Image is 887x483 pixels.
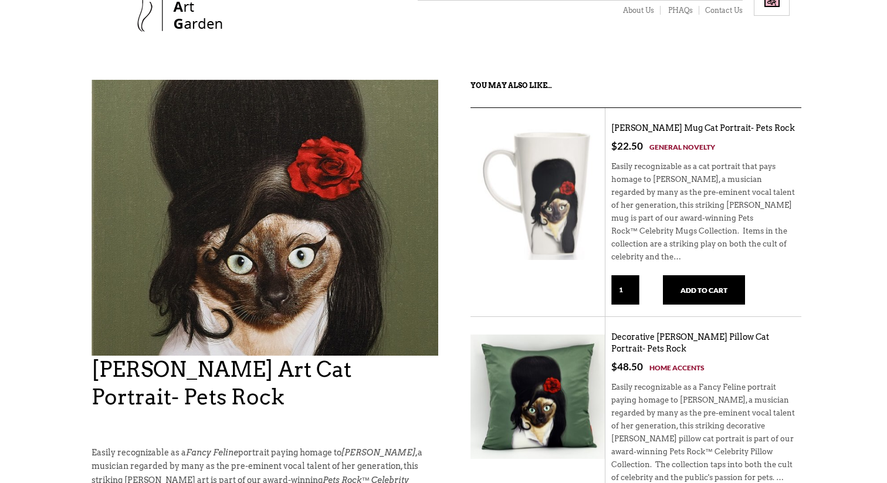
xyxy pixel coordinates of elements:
a: Contact Us [699,6,743,15]
button: Add to cart [663,275,745,305]
a: About Us [615,6,661,15]
span: $ [611,360,617,373]
em: [PERSON_NAME], [341,448,418,457]
bdi: 48.50 [611,360,643,373]
a: General Novelty [649,141,715,153]
a: Decorative [PERSON_NAME] Pillow Cat Portrait- Pets Rock [611,332,769,354]
input: Qty [611,275,639,305]
img: GIC-PR025_thePHAGshop_Amy-Winehouse-Art-Cat-Portrait-Pets-Rock.jpg [92,19,438,406]
span: $ [611,140,617,152]
em: Fancy Feline [186,448,238,457]
a: Home Accents [649,362,705,374]
bdi: 22.50 [611,140,643,152]
strong: You may also like… [470,81,552,90]
a: [PERSON_NAME] Mug Cat Portrait- Pets Rock [611,123,795,133]
div: Easily recognizable as a cat portrait that pays homage to [PERSON_NAME], a musician regarded by m... [611,153,795,276]
h1: [PERSON_NAME] Art Cat Portrait- Pets Rock [92,356,438,411]
a: PHAQs [661,6,699,15]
